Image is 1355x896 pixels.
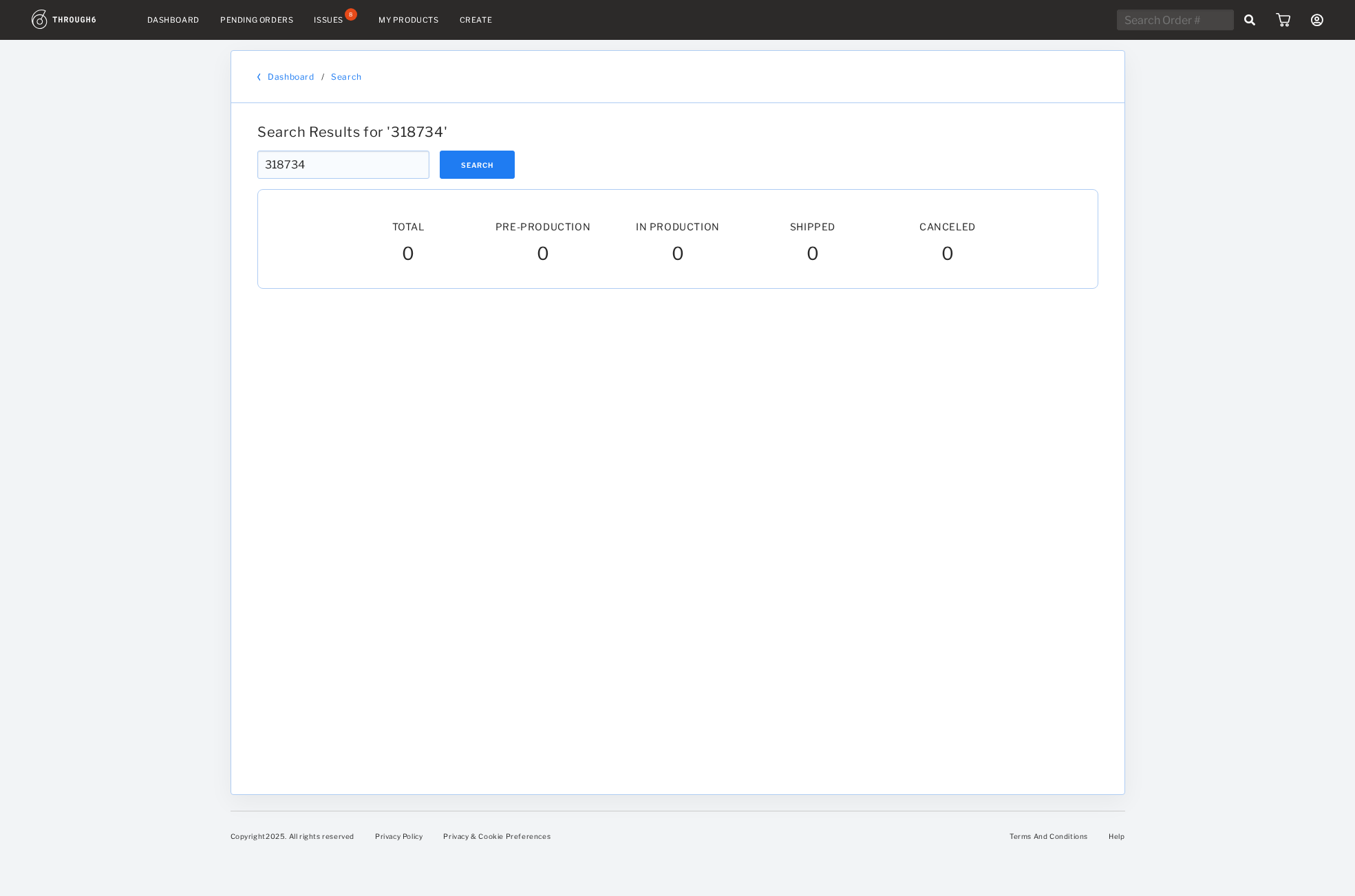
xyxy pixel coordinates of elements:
a: Terms And Conditions [1010,832,1088,840]
a: Privacy Policy [375,832,423,840]
button: Search [440,151,515,179]
span: 0 [941,243,954,267]
a: Dashboard [147,15,200,25]
div: 8 [345,8,357,21]
img: icon_cart.dab5cea1.svg [1276,13,1290,27]
a: Create [460,15,493,25]
a: Dashboard [268,72,314,82]
img: back_bracket.f28aa67b.svg [257,73,261,81]
a: Issues8 [314,14,358,26]
a: Search [331,72,362,82]
a: Pending Orders [220,15,293,25]
span: Shipped [789,221,835,232]
a: My Products [378,15,439,25]
span: Search Results for ' 318734 ' [257,124,447,140]
span: 0 [671,243,684,267]
div: Issues [314,15,343,25]
span: Pre-Production [495,221,590,232]
span: Total [392,221,424,232]
span: 0 [806,243,819,267]
span: 0 [401,243,414,267]
span: 0 [536,243,549,267]
span: In Production [636,221,720,232]
img: logo.1c10ca64.svg [32,10,127,29]
div: / [321,72,324,82]
span: Copyright 2025 . All rights reserved [231,832,354,840]
input: Search Order # [257,151,429,179]
input: Search Order # [1117,10,1234,30]
span: Canceled [919,221,976,232]
a: Help [1109,832,1124,840]
a: Privacy & Cookie Preferences [443,832,551,840]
